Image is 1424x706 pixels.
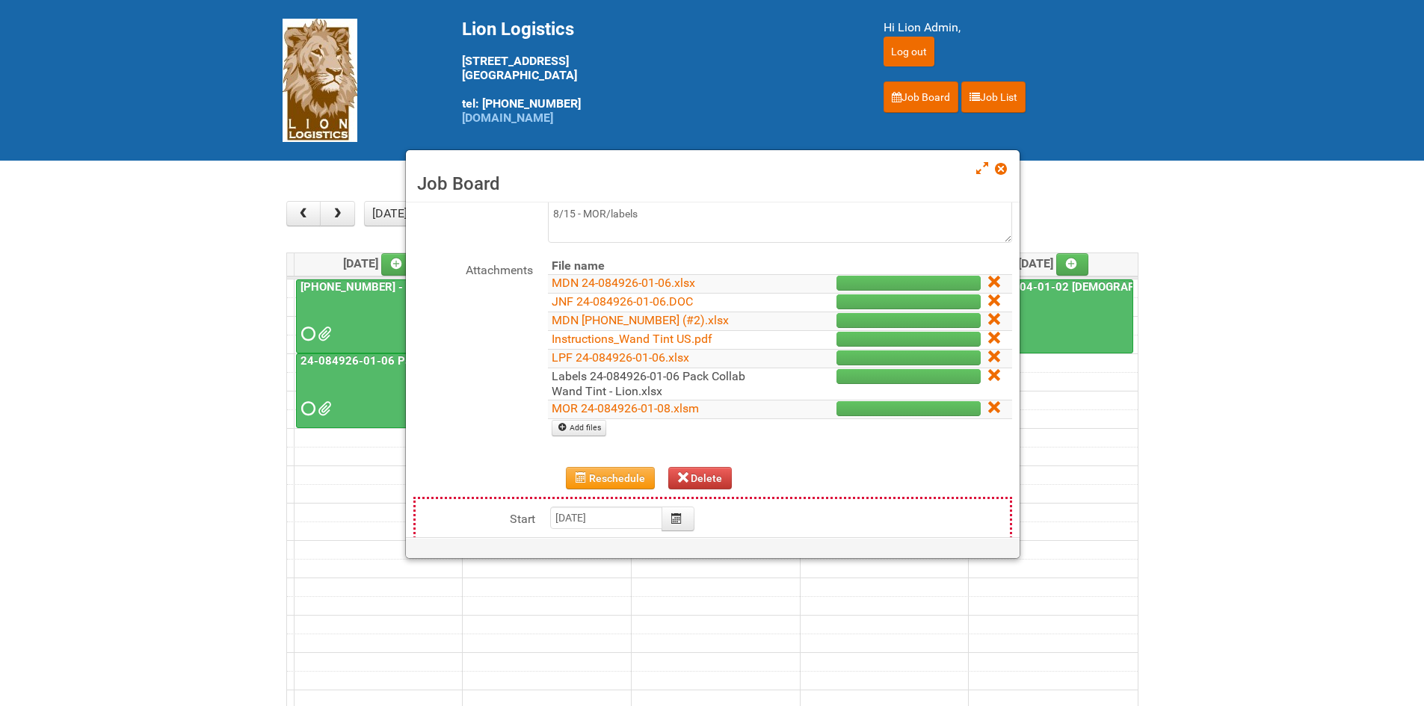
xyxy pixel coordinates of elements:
a: MDN 24-084926-01-06.xlsx [552,276,695,290]
button: Calendar [662,507,694,531]
button: [DATE] [364,201,415,226]
a: [DOMAIN_NAME] [462,111,553,125]
div: [STREET_ADDRESS] [GEOGRAPHIC_DATA] tel: [PHONE_NUMBER] [462,19,846,125]
a: Add an event [381,253,414,276]
label: Start [416,507,535,528]
th: File name [548,258,777,275]
label: Attachments [413,258,533,279]
a: Lion Logistics [283,72,357,87]
a: Add files [552,420,606,436]
a: MDN [PHONE_NUMBER] (#2).xlsx [552,313,729,327]
span: Labels 24-084926-01-06 Pack Collab Wand Tint - Lion.xlsx MOR 24-084926-01-08.xlsm LPF 24-084926-0... [318,403,328,414]
span: [DATE] [1018,256,1089,270]
a: LPF 24-084926-01-06.xlsx [552,350,689,365]
span: [DATE] [343,256,414,270]
span: Requested [301,329,312,339]
span: Requested [301,403,312,414]
a: Labels 24-084926-01-06 Pack Collab Wand Tint - Lion.xlsx [552,369,745,398]
a: Job List [961,81,1026,113]
a: 24-084926-01-06 Pack Collab Wand Tint [298,354,514,368]
span: Lion Logistics [462,19,574,40]
a: JNF 24-084926-01-06.DOC [552,294,693,309]
button: Reschedule [566,467,655,489]
a: Add an event [1056,253,1089,276]
div: Hi Lion Admin, [884,19,1142,37]
a: MOR 24-084926-01-08.xlsm [552,401,699,415]
a: 25-039404-01-02 [DEMOGRAPHIC_DATA] Wet Shave SQM [972,280,1276,294]
a: 25-039404-01-02 [DEMOGRAPHIC_DATA] Wet Shave SQM [970,279,1133,354]
img: Lion Logistics [283,19,357,142]
a: Job Board [884,81,958,113]
a: [PHONE_NUMBER] - R+F InnoCPT [298,280,474,294]
span: 25_032854_01_LABELS_Lion.xlsx MOR 25-032854-01-08.xlsm MDN 25-032854-01-08 (1) MDN2.xlsx JNF 25-0... [318,329,328,339]
input: Log out [884,37,934,66]
button: Delete [668,467,733,489]
a: [PHONE_NUMBER] - R+F InnoCPT [296,279,458,354]
h3: Job Board [417,173,1008,195]
a: Instructions_Wand Tint US.pdf [552,332,712,346]
a: 24-084926-01-06 Pack Collab Wand Tint [296,353,458,428]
